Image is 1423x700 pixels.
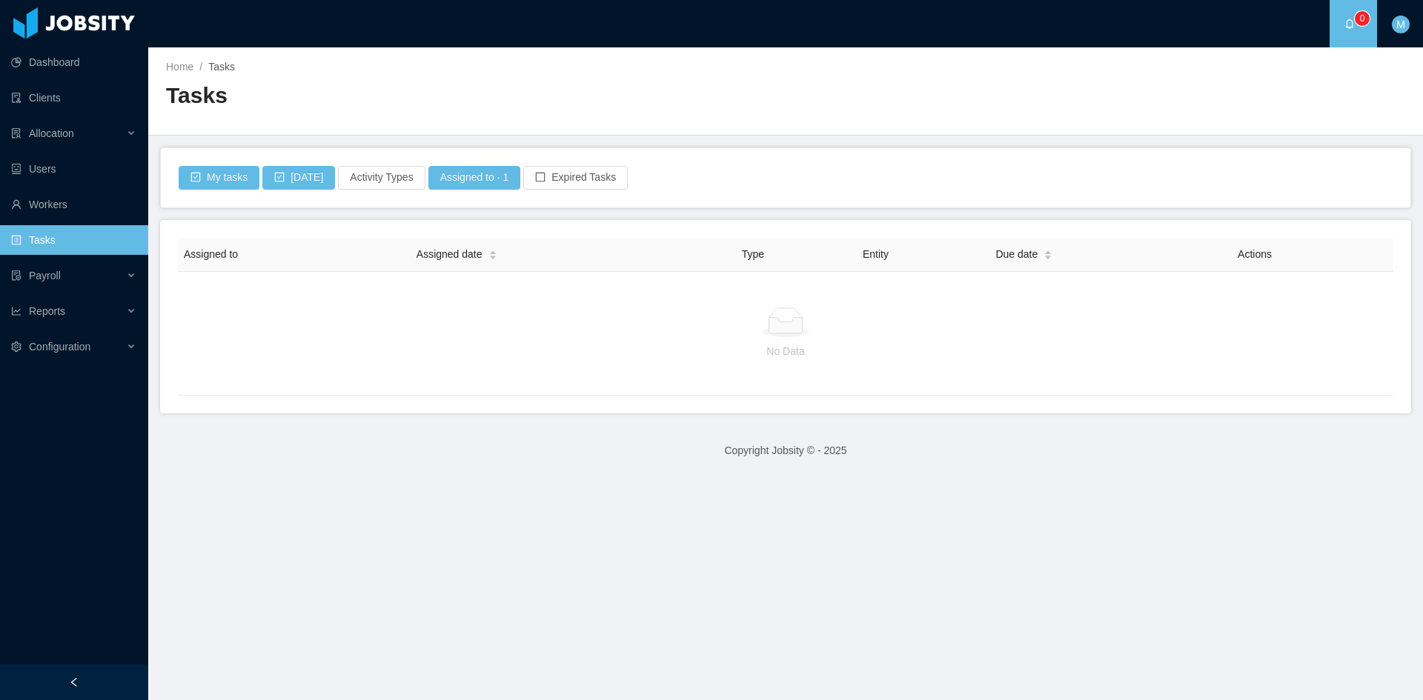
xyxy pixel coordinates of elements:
[166,61,193,73] a: Home
[11,270,21,281] i: icon: file-protect
[262,166,335,190] button: icon: check-square[DATE]
[29,127,74,139] span: Allocation
[338,166,425,190] button: Activity Types
[1355,11,1370,26] sup: 0
[29,341,90,353] span: Configuration
[1044,248,1052,259] div: Sort
[1044,254,1052,259] i: icon: caret-down
[29,270,61,281] span: Payroll
[11,83,136,113] a: icon: auditClients
[11,154,136,184] a: icon: robotUsers
[179,166,259,190] button: icon: check-squareMy tasks
[523,166,628,190] button: icon: borderExpired Tasks
[148,425,1423,476] footer: Copyright Jobsity © - 2025
[11,306,21,316] i: icon: line-chart
[417,247,482,262] span: Assigned date
[488,248,497,253] i: icon: caret-up
[11,128,21,139] i: icon: solution
[29,305,65,317] span: Reports
[166,81,786,111] h2: Tasks
[995,247,1038,262] span: Due date
[428,166,521,190] button: Assigned to · 1
[199,61,202,73] span: /
[1344,19,1355,29] i: icon: bell
[1238,248,1272,260] span: Actions
[11,341,21,352] i: icon: setting
[863,248,889,260] span: Entity
[488,248,497,259] div: Sort
[488,254,497,259] i: icon: caret-down
[11,225,136,255] a: icon: profileTasks
[11,190,136,219] a: icon: userWorkers
[1396,16,1405,33] span: M
[742,248,764,260] span: Type
[1044,248,1052,253] i: icon: caret-up
[190,343,1381,359] p: No Data
[208,61,235,73] span: Tasks
[184,248,238,260] span: Assigned to
[11,47,136,77] a: icon: pie-chartDashboard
